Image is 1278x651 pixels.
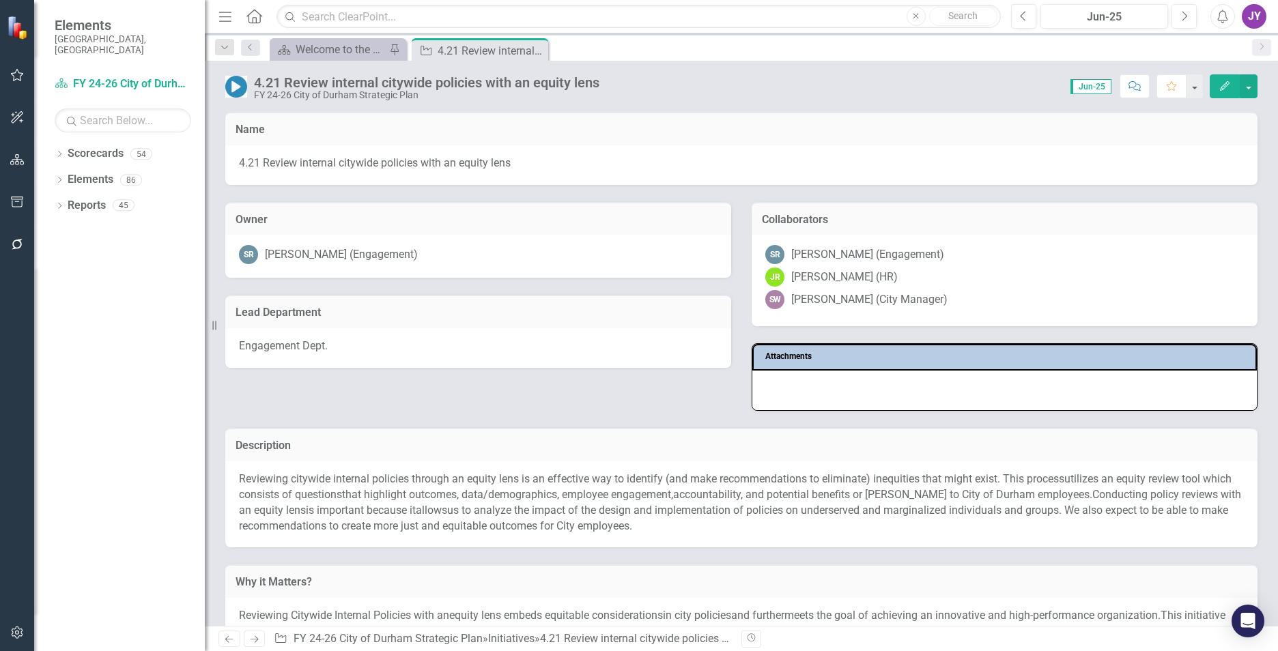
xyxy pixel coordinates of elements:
[296,41,386,58] div: Welcome to the FY [DATE]-[DATE] Strategic Plan Landing Page!
[342,488,673,501] span: that highlight outcomes, data/demographics, employee engagement,
[634,624,660,637] span: entire
[673,488,1090,501] span: accountability, and potential benefits or [PERSON_NAME] to City of Durham employees
[540,632,812,645] div: 4.21 Review internal citywide policies with an equity lens
[929,7,997,26] button: Search
[744,624,798,637] span: specifically
[120,174,142,186] div: 86
[273,41,386,58] a: Welcome to the FY [DATE]-[DATE] Strategic Plan Landing Page!
[1045,9,1163,25] div: Jun-25
[980,624,982,637] span: .
[663,609,731,622] span: in city policies
[68,198,106,214] a: Reports
[731,609,784,622] span: and further
[449,609,484,622] span: equity l
[276,5,1001,29] input: Search ClearPoint...
[113,200,134,212] div: 45
[236,576,1247,588] h3: Why it Matters?
[946,624,980,637] span: groups
[265,247,418,263] div: [PERSON_NAME] (Engagement)
[791,270,898,285] div: [PERSON_NAME] (HR)
[294,632,483,645] a: FY 24-26 City of Durham Strategic Plan
[791,292,948,308] div: [PERSON_NAME] (City Manager)
[274,631,731,647] div: » »
[1040,4,1168,29] button: Jun-25
[239,339,328,352] span: Engagement Dept.
[68,146,124,162] a: Scorecards
[438,42,545,59] div: 4.21 Review internal citywide policies with an equity lens
[1232,605,1264,637] div: Open Intercom Messenger
[765,245,784,264] div: SR
[55,108,191,132] input: Search Below...
[55,76,191,92] a: FY 24-26 City of Durham Strategic Plan
[236,439,1247,452] h3: Description
[236,214,721,226] h3: Owner
[948,10,978,21] span: Search
[416,504,442,517] span: allow
[762,214,1247,226] h3: Collaborators
[239,245,258,264] div: SR
[765,290,784,309] div: SW
[488,632,535,645] a: Initiatives
[306,504,416,517] span: is important because it
[784,609,1161,622] span: meets the goal of achieving an innovative and high-performance organization.
[791,247,944,263] div: [PERSON_NAME] (Engagement)
[239,156,1244,171] span: 4.21 Review internal citywide policies with an equity lens
[239,472,1064,485] span: Reviewing citywide internal policies through an equity lens is an effective way to identify (and ...
[663,624,744,637] span: organization, but
[55,33,191,56] small: [GEOGRAPHIC_DATA], [GEOGRAPHIC_DATA]
[55,17,191,33] span: Elements
[442,504,447,517] span: s
[239,609,449,622] span: Reviewing Citywide Internal Policies with an
[254,75,599,90] div: 4.21 Review internal citywide policies with an equity lens
[1090,488,1092,501] span: .
[765,352,1249,361] h3: Attachments
[239,504,1228,532] span: us to analyze the impact of the design and implementation of policies on underserved and marginal...
[765,267,784,287] div: JR
[484,609,663,622] span: ens embeds equitable considerations
[1242,4,1266,29] button: JY
[236,124,1247,136] h3: Name
[236,306,721,319] h3: Lead Department
[7,16,31,40] img: ClearPoint Strategy
[68,172,113,188] a: Elements
[254,90,599,100] div: FY 24-26 City of Durham Strategic Plan
[239,488,1241,517] span: Conducting policy reviews with an equity lens
[130,148,152,160] div: 54
[1070,79,1111,94] span: Jun-25
[225,76,247,98] img: In Progress
[801,624,946,637] span: underserved and marginalized
[239,472,1232,501] span: utilizes an equity review tool which consists of questions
